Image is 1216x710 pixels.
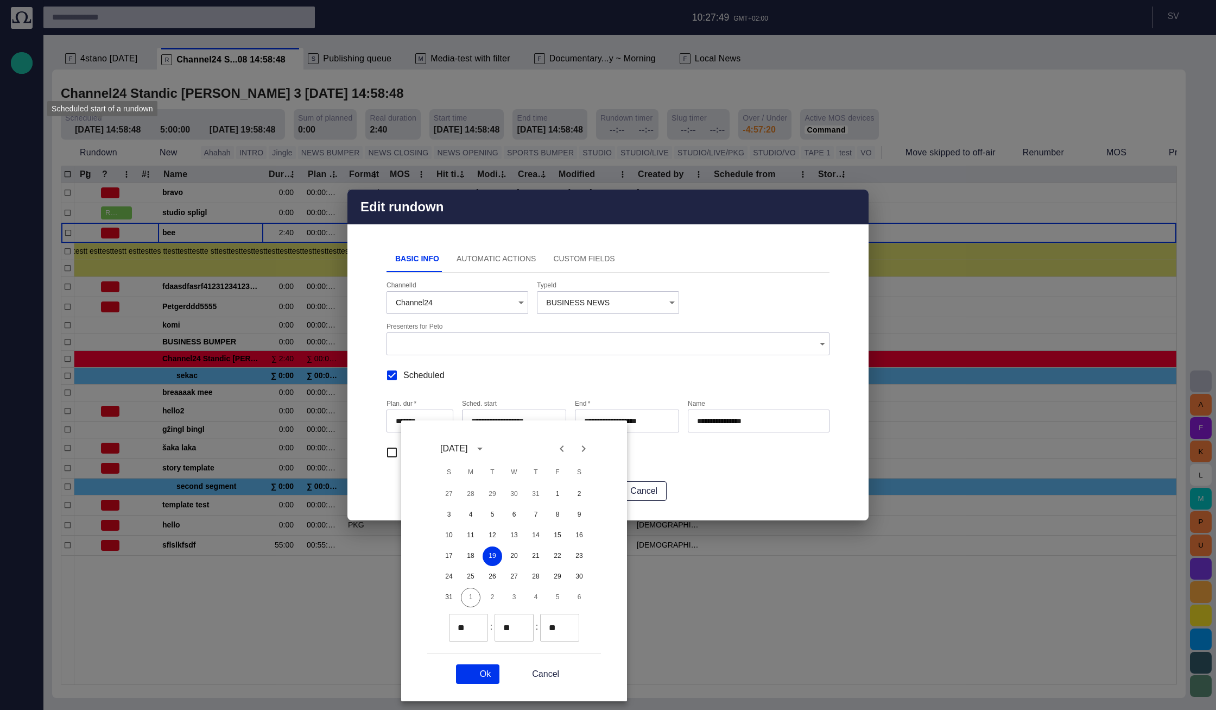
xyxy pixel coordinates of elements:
[483,485,502,504] button: 29
[508,664,568,684] button: Cancel
[456,664,499,684] button: Ok
[551,438,573,460] button: Previous month
[439,462,459,483] span: Sunday
[504,546,524,566] button: 20
[504,485,524,504] button: 30
[483,505,502,525] button: 5
[461,462,480,483] span: Monday
[461,588,480,607] button: 1
[548,485,567,504] button: 1
[461,526,480,545] button: 11
[504,567,524,587] button: 27
[569,485,589,504] button: 2
[526,567,546,587] button: 28
[461,485,480,504] button: 28
[440,442,467,455] div: [DATE]
[504,462,524,483] span: Wednesday
[504,505,524,525] button: 6
[471,439,489,458] button: calendar view is open, switch to year view
[461,567,480,587] button: 25
[526,526,546,545] button: 14
[439,588,459,607] button: 31
[548,526,567,545] button: 15
[569,546,589,566] button: 23
[548,588,567,607] button: 5
[488,614,495,640] p: :
[526,588,546,607] button: 4
[569,462,589,483] span: Saturday
[569,567,589,587] button: 30
[526,462,546,483] span: Thursday
[439,567,459,587] button: 24
[483,567,502,587] button: 26
[483,462,502,483] span: Tuesday
[526,546,546,566] button: 21
[483,588,502,607] button: 2
[548,567,567,587] button: 29
[461,505,480,525] button: 4
[504,588,524,607] button: 3
[439,485,459,504] button: 27
[439,505,459,525] button: 3
[483,546,502,566] button: 19
[483,526,502,545] button: 12
[569,588,589,607] button: 6
[526,505,546,525] button: 7
[461,546,480,566] button: 18
[526,485,546,504] button: 31
[534,614,540,640] p: :
[548,546,567,566] button: 22
[569,526,589,545] button: 16
[439,546,459,566] button: 17
[569,505,589,525] button: 9
[548,505,567,525] button: 8
[504,526,524,545] button: 13
[573,438,594,460] button: Next month
[548,462,567,483] span: Friday
[439,526,459,545] button: 10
